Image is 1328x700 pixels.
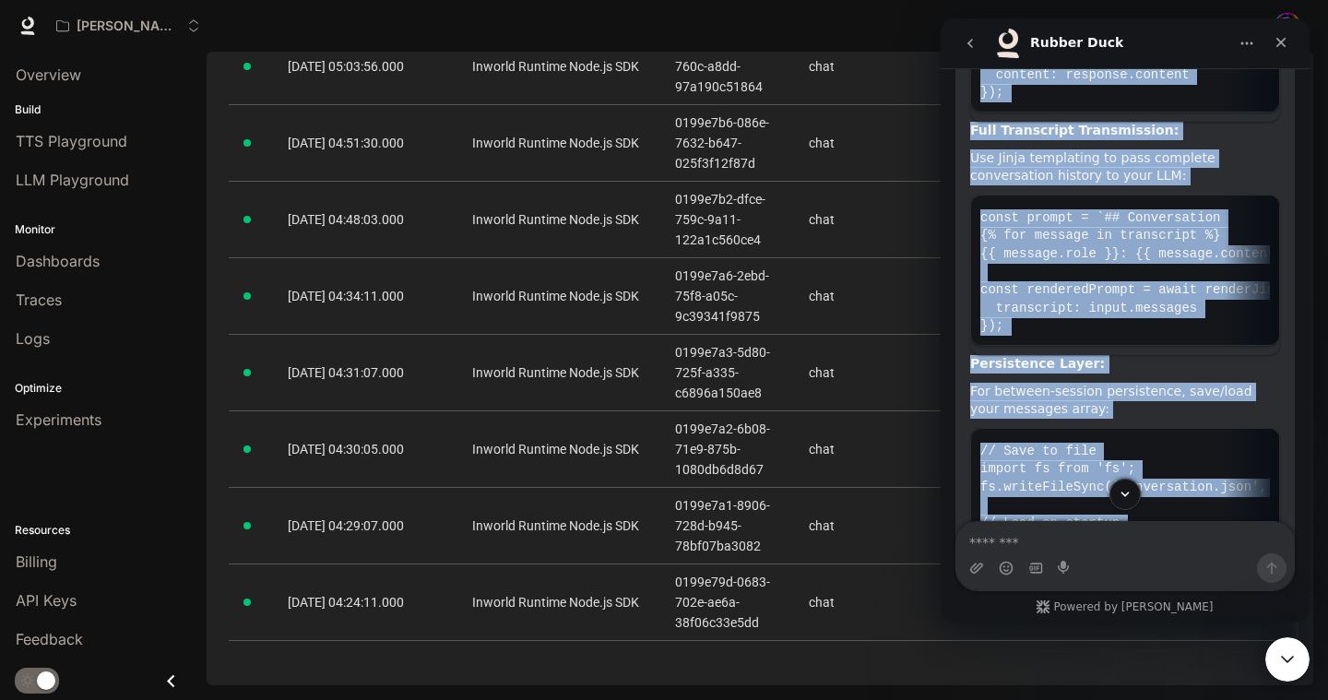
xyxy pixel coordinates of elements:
[1019,7,1078,44] a: TTS
[77,18,180,34] p: [PERSON_NAME]'s Workspace
[288,516,443,536] a: [DATE] 04:29:07.000
[1265,637,1310,682] iframe: Intercom live chat
[288,212,404,227] span: [DATE] 04:48:03.000
[288,286,443,306] a: [DATE] 04:34:11.000
[675,113,779,173] a: 0199e7b6-086e-7632-b647-025f3f12f87d
[288,442,404,457] span: [DATE] 04:30:05.000
[288,289,404,303] span: [DATE] 04:34:11.000
[288,439,443,459] a: [DATE] 04:30:05.000
[809,133,964,153] a: chat
[675,189,779,250] a: 0199e7b2-dfce-759c-9a11-122a1c560ce4
[30,364,339,400] div: For between-session persistence, save/load your messages array:
[809,286,964,306] a: chat
[809,362,964,383] a: chat
[1269,7,1306,44] button: User avatar
[472,286,646,306] a: Inworld Runtime Node.js SDK
[1149,7,1262,44] a: Documentation
[472,439,646,459] a: Inworld Runtime Node.js SDK
[809,56,964,77] a: chat
[169,460,200,492] button: Scroll to bottom
[809,516,964,536] a: chat
[288,209,443,230] a: [DATE] 04:48:03.000
[29,542,43,557] button: Upload attachment
[472,362,646,383] a: Inworld Runtime Node.js SDK
[288,595,404,610] span: [DATE] 04:24:11.000
[288,136,404,150] span: [DATE] 04:51:30.000
[1037,15,1061,38] span: TTS
[288,59,404,74] span: [DATE] 05:03:56.000
[288,133,443,153] a: [DATE] 04:51:30.000
[16,504,353,535] textarea: Message…
[675,36,779,97] a: 0199e7c1-6a3f-760c-a8dd-97a190c51864
[40,420,329,574] code: // Save to file import fs from 'fs'; fs.writeFileSync('conversation.json', JSON.stringify(message...
[675,266,779,326] a: 0199e7a6-2ebd-75f8-a05c-9c39341f9875
[40,186,329,322] code: const prompt = `## Conversation {% for message in transcript %} {{ message.role }}: {{ message.co...
[117,542,132,557] button: Start recording
[941,18,1310,623] iframe: Intercom live chat
[1087,15,1140,38] span: Runtime
[288,362,443,383] a: [DATE] 04:31:07.000
[809,592,964,612] a: chat
[288,56,443,77] a: [DATE] 05:03:56.000
[472,133,646,153] a: Inworld Runtime Node.js SDK
[316,535,346,564] button: Send a message…
[58,542,73,557] button: Emoji picker
[288,592,443,612] a: [DATE] 04:24:11.000
[809,209,964,230] a: chat
[1080,7,1147,44] a: Runtime
[30,104,238,119] b: Full Transcript Transmission:
[288,518,404,533] span: [DATE] 04:29:07.000
[472,56,646,77] a: Inworld Runtime Node.js SDK
[1160,15,1251,38] span: Documentation
[675,419,779,480] a: 0199e7a2-6b08-71e9-875b-1080db6d8d67
[88,542,102,557] button: Gif picker
[675,495,779,556] a: 0199e7a1-8906-728d-b945-78bf07ba3082
[30,338,164,352] b: Persistence Layer:
[675,342,779,403] a: 0199e7a3-5d80-725f-a335-c6896a150ae8
[48,7,208,44] button: Open workspace menu
[1275,13,1300,39] img: User avatar
[472,516,646,536] a: Inworld Runtime Node.js SDK
[472,592,646,612] a: Inworld Runtime Node.js SDK
[288,365,404,380] span: [DATE] 04:31:07.000
[30,131,339,167] div: Use Jinja templating to pass complete conversation history to your LLM:
[675,572,779,633] a: 0199e79d-0683-702e-ae6a-38f06c33e5dd
[472,209,646,230] a: Inworld Runtime Node.js SDK
[809,439,964,459] a: chat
